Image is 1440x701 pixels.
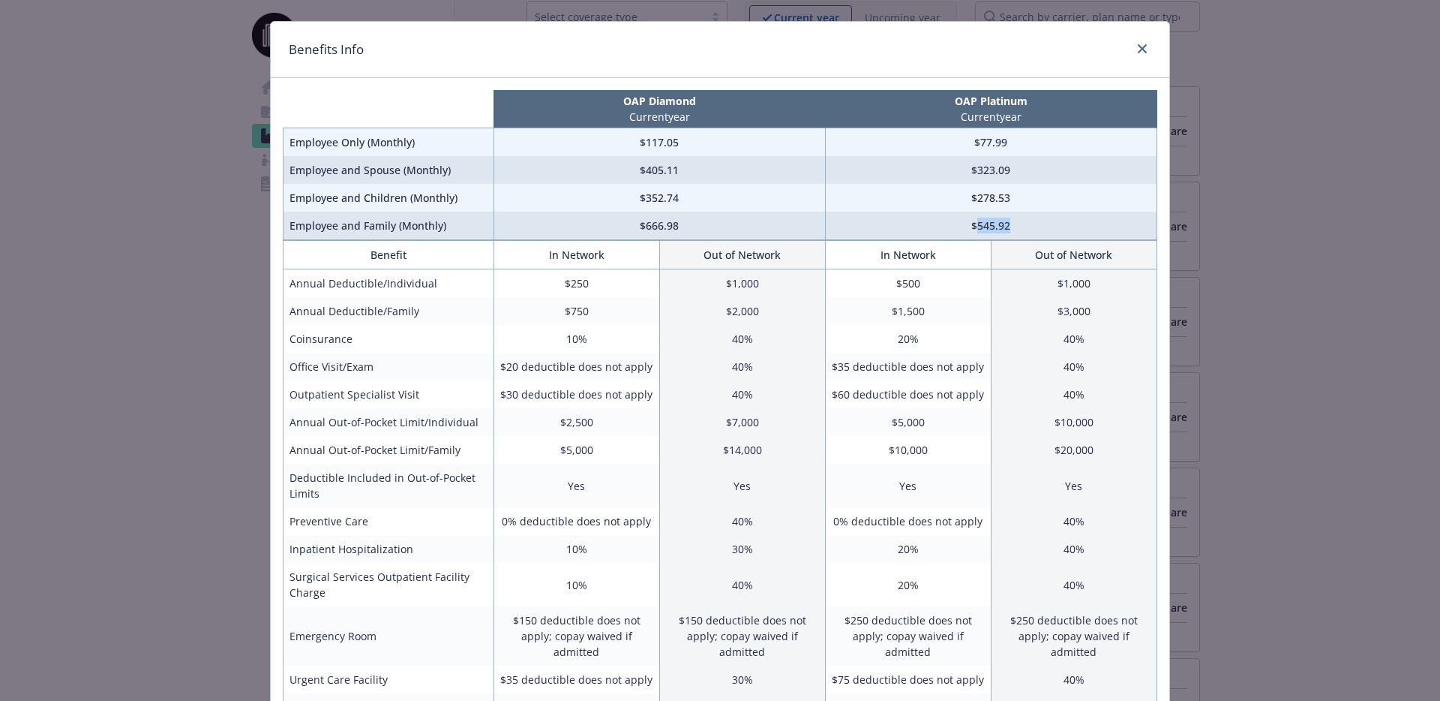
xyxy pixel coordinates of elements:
[283,212,494,240] td: Employee and Family (Monthly)
[283,353,494,381] td: Office Visit/Exam
[496,93,822,109] p: OAP Diamond
[828,93,1153,109] p: OAP Platinum
[283,606,494,666] td: Emergency Room
[493,241,659,269] th: In Network
[659,269,825,298] td: $1,000
[825,184,1156,212] td: $278.53
[659,606,825,666] td: $150 deductible does not apply; copay waived if admitted
[493,184,825,212] td: $352.74
[493,464,659,507] td: Yes
[493,436,659,464] td: $5,000
[493,212,825,240] td: $666.98
[659,408,825,436] td: $7,000
[493,535,659,563] td: 10%
[283,507,494,535] td: Preventive Care
[283,297,494,325] td: Annual Deductible/Family
[991,241,1156,269] th: Out of Network
[991,464,1156,507] td: Yes
[991,381,1156,408] td: 40%
[825,297,991,325] td: $1,500
[493,606,659,666] td: $150 deductible does not apply; copay waived if admitted
[1133,40,1151,58] a: close
[991,353,1156,381] td: 40%
[825,128,1156,157] td: $77.99
[493,563,659,606] td: 10%
[493,297,659,325] td: $750
[283,666,494,693] td: Urgent Care Facility
[825,606,991,666] td: $250 deductible does not apply; copay waived if admitted
[283,184,494,212] td: Employee and Children (Monthly)
[991,666,1156,693] td: 40%
[991,269,1156,298] td: $1,000
[493,325,659,353] td: 10%
[825,353,991,381] td: $35 deductible does not apply
[283,241,494,269] th: Benefit
[493,666,659,693] td: $35 deductible does not apply
[991,325,1156,353] td: 40%
[283,381,494,408] td: Outpatient Specialist Visit
[659,297,825,325] td: $2,000
[283,156,494,184] td: Employee and Spouse (Monthly)
[825,269,991,298] td: $500
[283,128,494,157] td: Employee Only (Monthly)
[825,436,991,464] td: $10,000
[825,156,1156,184] td: $323.09
[283,325,494,353] td: Coinsurance
[493,507,659,535] td: 0% deductible does not apply
[825,241,991,269] th: In Network
[659,464,825,507] td: Yes
[659,507,825,535] td: 40%
[283,464,494,507] td: Deductible Included in Out-of-Pocket Limits
[283,436,494,464] td: Annual Out-of-Pocket Limit/Family
[659,563,825,606] td: 40%
[659,353,825,381] td: 40%
[828,109,1153,125] p: Current year
[825,535,991,563] td: 20%
[991,606,1156,666] td: $250 deductible does not apply; copay waived if admitted
[493,381,659,408] td: $30 deductible does not apply
[493,408,659,436] td: $2,500
[825,666,991,693] td: $75 deductible does not apply
[991,408,1156,436] td: $10,000
[283,408,494,436] td: Annual Out-of-Pocket Limit/Individual
[283,535,494,563] td: Inpatient Hospitalization
[659,325,825,353] td: 40%
[991,563,1156,606] td: 40%
[991,507,1156,535] td: 40%
[825,408,991,436] td: $5,000
[825,507,991,535] td: 0% deductible does not apply
[659,241,825,269] th: Out of Network
[825,325,991,353] td: 20%
[283,90,494,128] th: intentionally left blank
[493,353,659,381] td: $20 deductible does not apply
[991,297,1156,325] td: $3,000
[825,464,991,507] td: Yes
[496,109,822,125] p: Current year
[493,269,659,298] td: $250
[659,666,825,693] td: 30%
[283,269,494,298] td: Annual Deductible/Individual
[659,436,825,464] td: $14,000
[493,128,825,157] td: $117.05
[991,535,1156,563] td: 40%
[493,156,825,184] td: $405.11
[659,381,825,408] td: 40%
[659,535,825,563] td: 30%
[991,436,1156,464] td: $20,000
[825,563,991,606] td: 20%
[825,381,991,408] td: $60 deductible does not apply
[289,40,364,59] h1: Benefits Info
[283,563,494,606] td: Surgical Services Outpatient Facility Charge
[825,212,1156,240] td: $545.92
